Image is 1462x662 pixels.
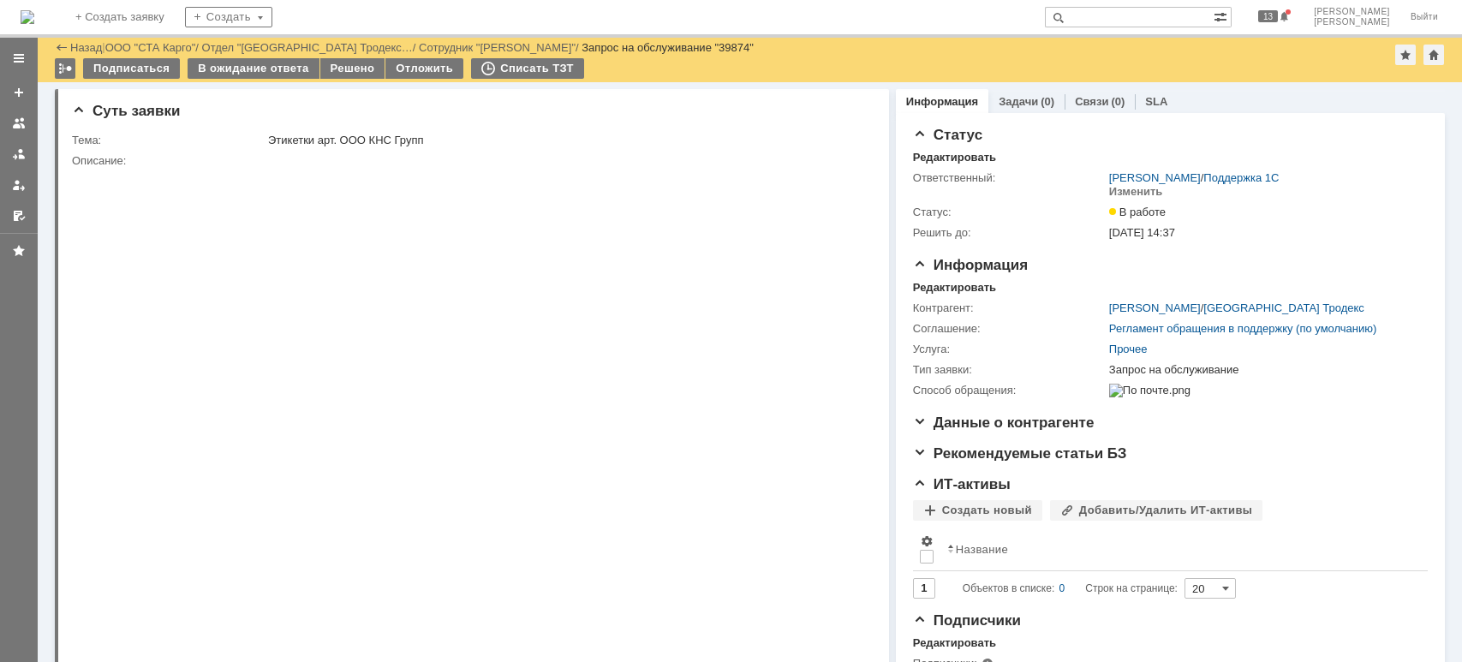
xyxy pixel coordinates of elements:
div: Тип заявки: [913,363,1106,377]
span: Статус [913,127,982,143]
div: Контрагент: [913,301,1106,315]
span: В работе [1109,206,1166,218]
div: (0) [1111,95,1125,108]
span: [PERSON_NAME] [1314,7,1390,17]
a: Отдел "[GEOGRAPHIC_DATA] Тродекс… [202,41,413,54]
a: Прочее [1109,343,1148,355]
span: Подписчики [913,612,1021,629]
div: Способ обращения: [913,384,1106,397]
span: Рекомендуемые статьи БЗ [913,445,1127,462]
a: SLA [1145,95,1167,108]
div: / [419,41,582,54]
span: [DATE] 14:37 [1109,226,1175,239]
a: [GEOGRAPHIC_DATA] Тродекс [1203,301,1364,314]
a: Поддержка 1С [1203,171,1279,184]
th: Название [940,528,1414,571]
div: / [105,41,202,54]
div: Запрос на обслуживание [1109,363,1419,377]
a: Заявки в моей ответственности [5,140,33,168]
div: Работа с массовостью [55,58,75,79]
div: Описание: [72,154,867,168]
a: Сотрудник "[PERSON_NAME]" [419,41,576,54]
div: 0 [1059,578,1065,599]
div: Добавить в избранное [1395,45,1416,65]
span: Данные о контрагенте [913,414,1095,431]
a: Перейти на домашнюю страницу [21,10,34,24]
span: Настройки [920,534,934,548]
i: Строк на странице: [963,578,1178,599]
div: Решить до: [913,226,1106,240]
a: Связи [1075,95,1108,108]
img: logo [21,10,34,24]
div: (0) [1041,95,1054,108]
span: Расширенный поиск [1214,8,1231,24]
a: [PERSON_NAME] [1109,301,1201,314]
span: Объектов в списке: [963,582,1054,594]
a: ООО "СТА Карго" [105,41,196,54]
div: / [1109,301,1364,315]
a: Регламент обращения в поддержку (по умолчанию) [1109,322,1377,335]
span: Суть заявки [72,103,180,119]
span: 13 [1258,10,1278,22]
div: Услуга: [913,343,1106,356]
a: Заявки на командах [5,110,33,137]
span: ИТ-активы [913,476,1011,492]
div: Изменить [1109,185,1163,199]
div: Редактировать [913,151,996,164]
div: Редактировать [913,281,996,295]
div: Статус: [913,206,1106,219]
div: Редактировать [913,636,996,650]
a: Назад [70,41,102,54]
span: [PERSON_NAME] [1314,17,1390,27]
div: Создать [185,7,272,27]
div: Ответственный: [913,171,1106,185]
img: По почте.png [1109,384,1190,397]
span: Информация [913,257,1028,273]
div: / [202,41,420,54]
div: | [102,40,104,53]
div: Запрос на обслуживание "39874" [582,41,754,54]
div: Тема: [72,134,265,147]
a: [PERSON_NAME] [1109,171,1201,184]
a: Мои заявки [5,171,33,199]
div: Соглашение: [913,322,1106,336]
a: Информация [906,95,978,108]
div: Название [956,543,1008,556]
div: / [1109,171,1280,185]
div: Этикетки арт. ООО КНС Групп [268,134,863,147]
a: Мои согласования [5,202,33,230]
div: Сделать домашней страницей [1423,45,1444,65]
a: Создать заявку [5,79,33,106]
a: Задачи [999,95,1038,108]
